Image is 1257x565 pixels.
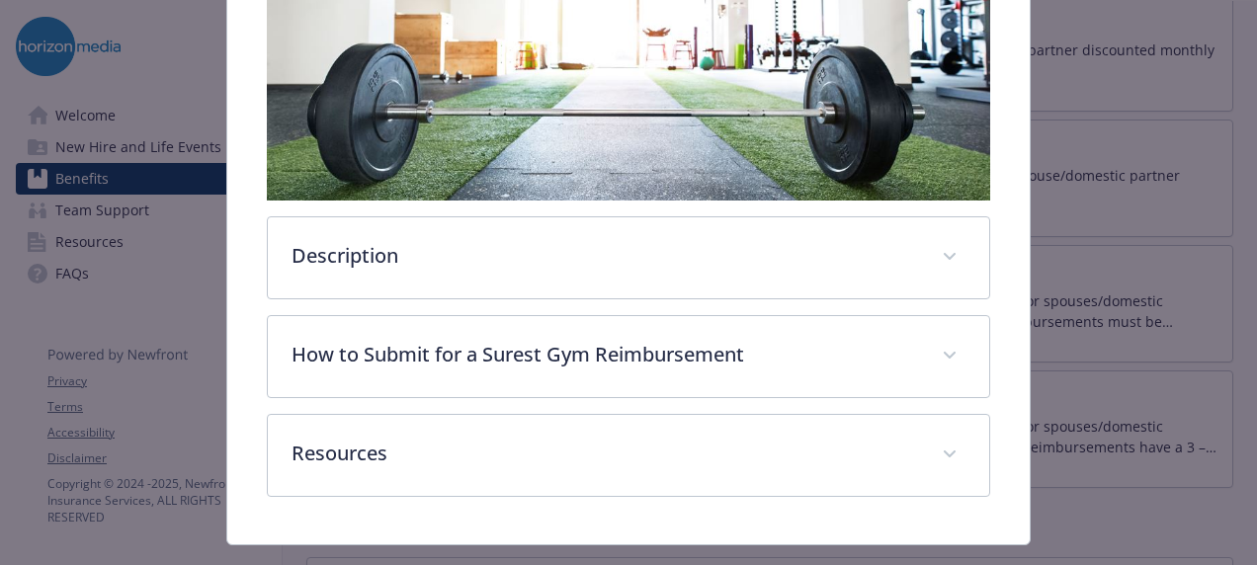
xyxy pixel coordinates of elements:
[292,439,918,468] p: Resources
[268,316,989,397] div: How to Submit for a Surest Gym Reimbursement
[292,340,918,369] p: How to Submit for a Surest Gym Reimbursement
[268,415,989,496] div: Resources
[268,217,989,298] div: Description
[292,241,918,271] p: Description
